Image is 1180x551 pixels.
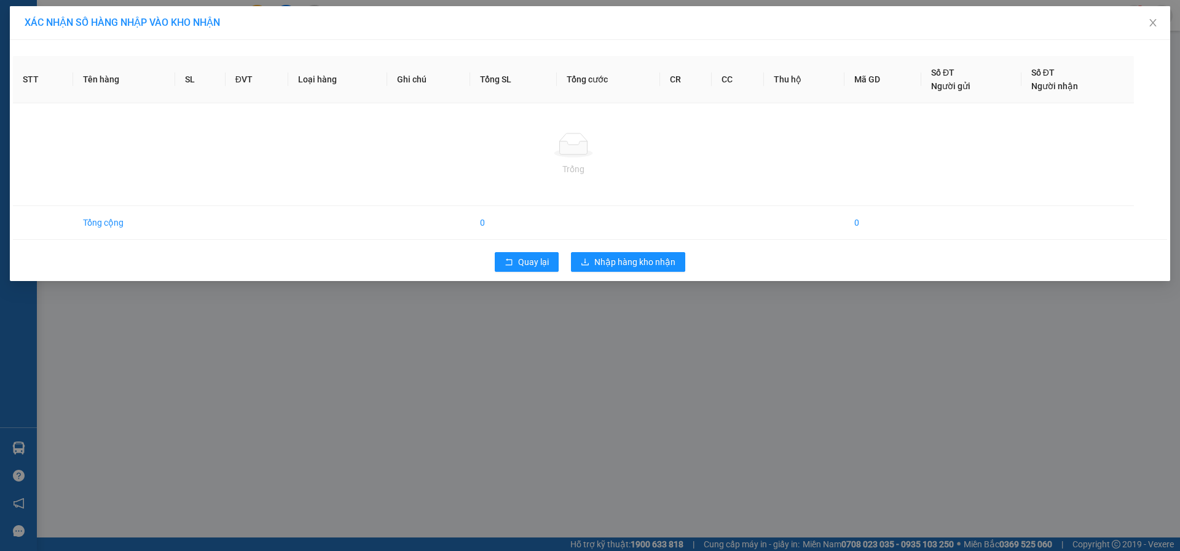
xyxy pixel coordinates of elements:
[25,17,220,28] span: XÁC NHẬN SỐ HÀNG NHẬP VÀO KHO NHẬN
[71,45,81,55] span: phone
[844,56,921,103] th: Mã GD
[23,162,1124,176] div: Trống
[71,30,81,39] span: environment
[13,56,73,103] th: STT
[470,56,557,103] th: Tổng SL
[518,255,549,269] span: Quay lại
[470,206,557,240] td: 0
[764,56,844,103] th: Thu hộ
[931,68,954,77] span: Số ĐT
[73,206,175,240] td: Tổng cộng
[73,56,175,103] th: Tên hàng
[571,252,685,272] button: downloadNhập hàng kho nhận
[175,56,225,103] th: SL
[387,56,471,103] th: Ghi chú
[581,258,589,268] span: download
[6,42,234,58] li: 02839.63.63.63
[226,56,288,103] th: ĐVT
[931,81,970,91] span: Người gửi
[1148,18,1158,28] span: close
[1031,81,1078,91] span: Người nhận
[712,56,764,103] th: CC
[288,56,387,103] th: Loại hàng
[6,27,234,42] li: 85 [PERSON_NAME]
[6,77,138,97] b: GỬI : VP Đầm Dơi
[557,56,660,103] th: Tổng cước
[495,252,559,272] button: rollbackQuay lại
[505,258,513,268] span: rollback
[1136,6,1170,41] button: Close
[71,8,174,23] b: [PERSON_NAME]
[594,255,675,269] span: Nhập hàng kho nhận
[844,206,921,240] td: 0
[1031,68,1055,77] span: Số ĐT
[660,56,712,103] th: CR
